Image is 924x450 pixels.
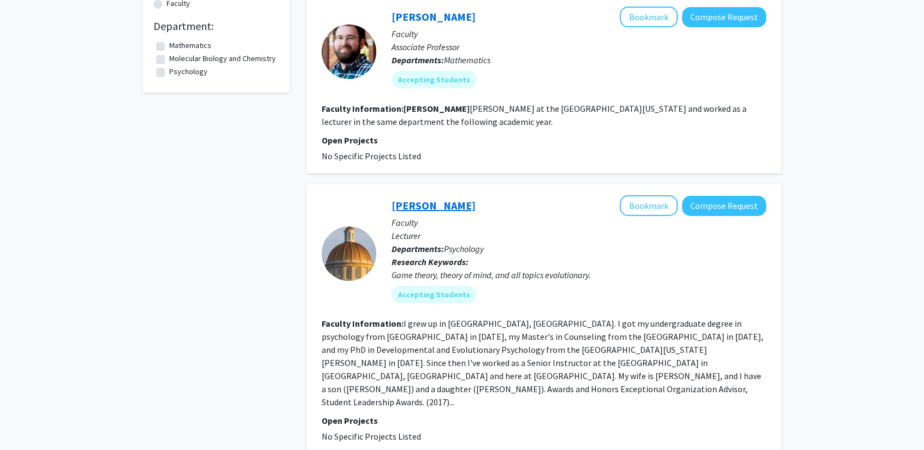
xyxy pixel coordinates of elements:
button: Add Jeffrey Niehaus to Bookmarks [620,195,678,216]
div: Game theory, theory of mind, and all topics evolutionary. [392,268,766,281]
b: Departments: [392,55,444,65]
p: Open Projects [322,134,766,147]
h2: Department: [153,20,279,33]
b: [PERSON_NAME] [404,103,470,114]
a: [PERSON_NAME] [392,10,476,23]
p: Faculty [392,27,766,40]
p: Faculty [392,216,766,229]
b: Research Keywords: [392,256,469,267]
p: Associate Professor [392,40,766,53]
mat-chip: Accepting Students [392,71,477,88]
p: Open Projects [322,414,766,427]
label: Psychology [169,66,208,77]
iframe: Chat [8,401,46,442]
span: Psychology [444,243,484,254]
button: Compose Request to Charles Samuels [682,7,766,27]
span: No Specific Projects Listed [322,431,421,442]
span: No Specific Projects Listed [322,151,421,161]
label: Molecular Biology and Chemistry [169,53,276,64]
b: Faculty Information: [322,103,404,114]
mat-chip: Accepting Students [392,286,477,303]
b: Faculty Information: [322,318,404,329]
p: Lecturer [392,229,766,242]
button: Compose Request to Jeffrey Niehaus [682,196,766,216]
b: Departments: [392,243,444,254]
fg-read-more: [PERSON_NAME] at the [GEOGRAPHIC_DATA][US_STATE] and worked as a lecturer in the same department ... [322,103,747,127]
label: Mathematics [169,40,211,51]
fg-read-more: I grew up in [GEOGRAPHIC_DATA], [GEOGRAPHIC_DATA]. I got my undergraduate degree in psychology fr... [322,318,763,407]
button: Add Charles Samuels to Bookmarks [620,7,678,27]
span: Mathematics [444,55,490,65]
a: [PERSON_NAME] [392,199,476,212]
